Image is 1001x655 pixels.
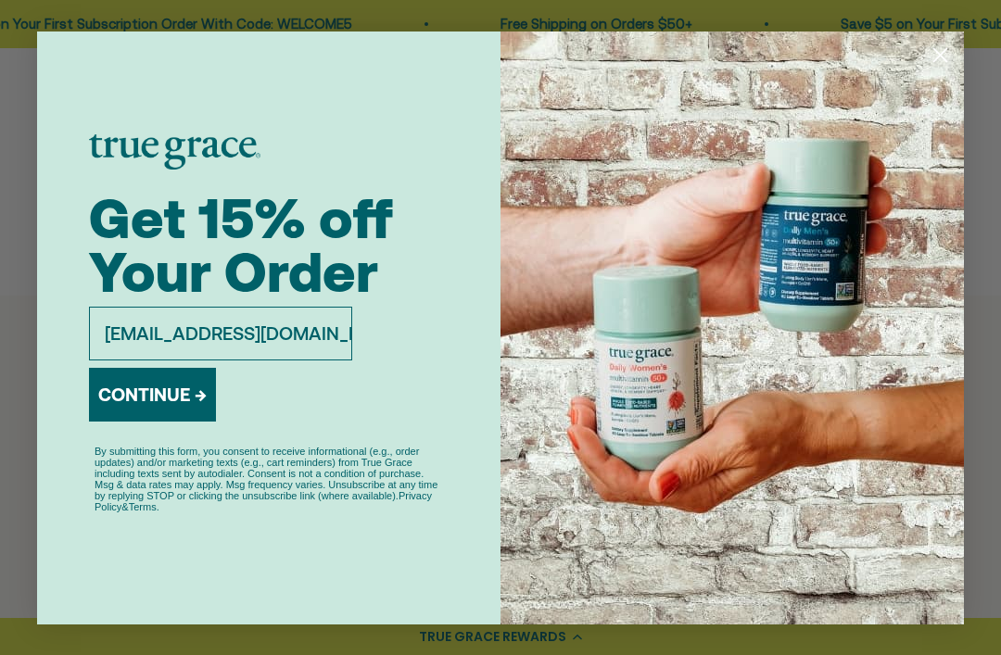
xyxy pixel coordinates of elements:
[500,31,964,624] img: ea6db371-f0a2-4b66-b0cf-f62b63694141.jpeg
[95,490,432,512] a: Privacy Policy
[95,446,443,512] p: By submitting this form, you consent to receive informational (e.g., order updates) and/or market...
[924,39,957,71] button: Close dialog
[89,307,352,360] input: EMAIL
[89,368,216,422] button: CONTINUE →
[89,186,393,304] span: Get 15% off Your Order
[89,134,260,170] img: logo placeholder
[129,501,157,512] a: Terms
